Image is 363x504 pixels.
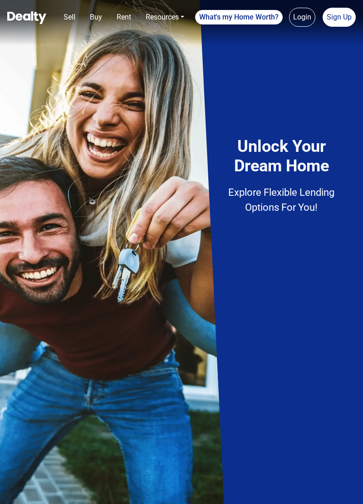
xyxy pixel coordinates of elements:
[228,137,335,176] h4: Unlock Your Dream Home
[86,8,106,26] a: Buy
[60,8,79,26] a: Sell
[323,8,356,27] a: Sign Up
[113,8,135,26] a: Rent
[7,11,46,24] img: Dealty - Buy, Sell & Rent Homes
[195,10,283,24] a: What's my Home Worth?
[142,8,188,26] a: Resources
[289,8,315,27] a: Login
[228,185,335,215] p: Explore Flexible Lending Options For You!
